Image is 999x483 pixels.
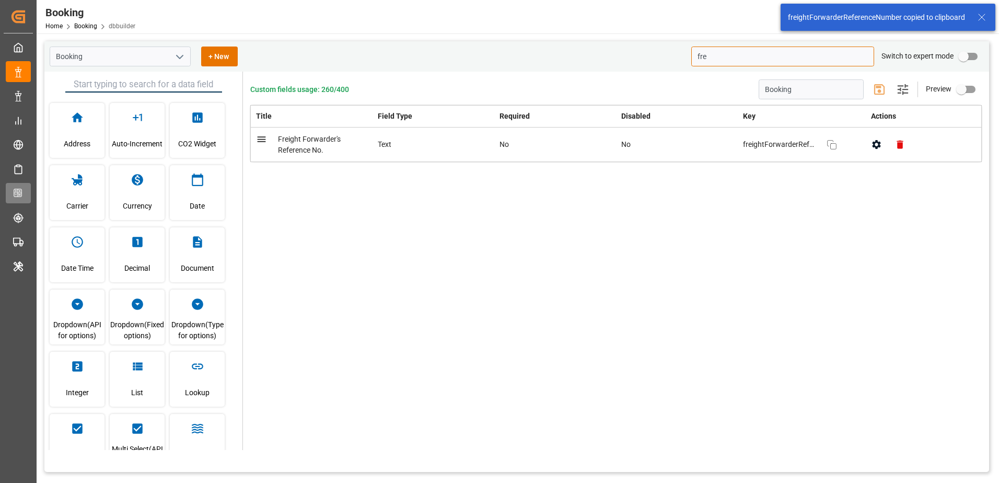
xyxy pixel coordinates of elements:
span: Document [181,254,214,282]
span: Auto-Increment [112,130,162,158]
input: Enter schema title [759,79,864,99]
a: Home [45,22,63,30]
span: Port [190,441,204,469]
span: Date [190,192,205,220]
tr: Freight Forwarder's Reference No.TextNoNofreightForwarderReferenceNumber [251,128,982,162]
input: Search for key/title [691,47,874,66]
span: Multi Select [59,441,96,469]
span: Address [64,130,90,158]
span: Currency [123,192,152,220]
button: open menu [171,49,187,65]
a: Booking [74,22,97,30]
span: Custom fields usage: 260/400 [250,84,349,95]
span: Carrier [66,192,88,220]
div: Text [378,139,489,150]
span: Date Time [61,254,94,282]
span: Dropdown(Fixed options) [110,316,165,344]
span: Switch to expert mode [881,52,954,60]
th: Title [251,106,373,128]
th: Required [494,106,616,128]
span: Lookup [185,378,210,407]
span: List [131,378,143,407]
th: Field Type [373,106,494,128]
input: Type to search/select [50,47,191,66]
span: Decimal [124,254,150,282]
th: Disabled [616,106,738,128]
span: Multi Select(API for options) [110,441,165,469]
div: freightForwarderReferenceNumber copied to clipboard [788,12,968,23]
span: Dropdown(API for options) [50,316,104,344]
input: Start typing to search for a data field [65,77,222,93]
span: CO2 Widget [178,130,216,158]
td: No [494,128,616,162]
th: Key [738,106,859,127]
td: No [616,128,738,162]
span: Preview [926,85,951,93]
div: Booking [45,5,135,20]
span: Dropdown(Type for options) [170,316,225,344]
th: Actions [859,106,981,128]
button: + New [201,47,238,66]
span: Freight Forwarder's Reference No. [278,135,341,154]
span: freightForwarderReferenceNumber [743,139,816,150]
span: Integer [66,378,89,407]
